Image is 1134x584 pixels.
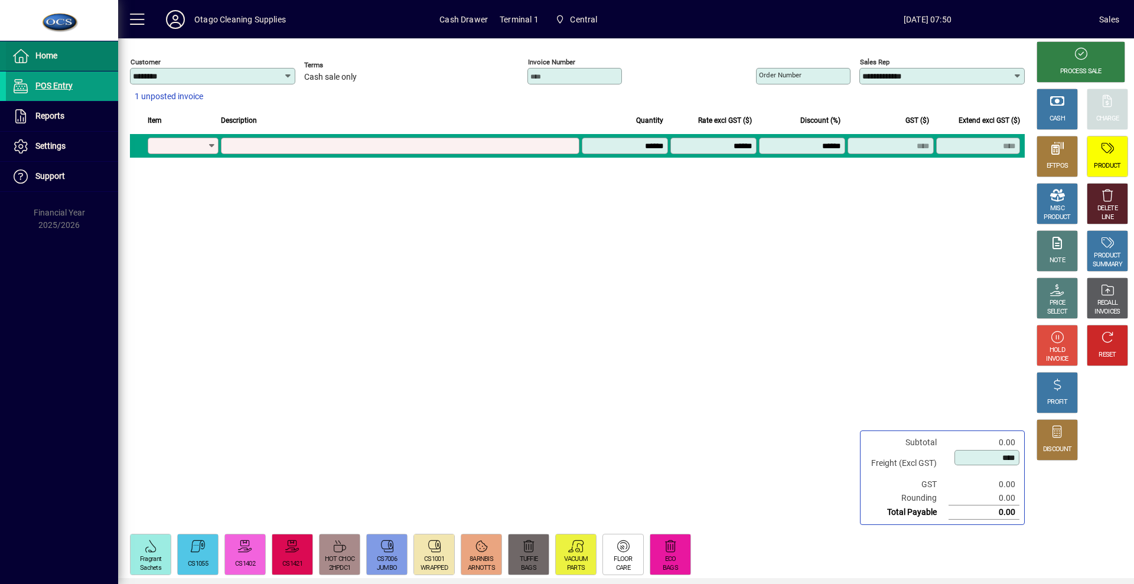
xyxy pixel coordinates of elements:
mat-label: Customer [131,58,161,66]
div: TUFFIE [520,555,538,564]
div: CS1421 [282,560,302,569]
div: DISCOUNT [1043,445,1071,454]
span: Terms [304,61,375,69]
span: Central [550,9,602,30]
div: ECO [665,555,676,564]
div: Otago Cleaning Supplies [194,10,286,29]
span: Cash sale only [304,73,357,82]
div: SUMMARY [1093,260,1122,269]
div: 8ARNBIS [470,555,493,564]
div: VACUUM [564,555,588,564]
div: PROFIT [1047,398,1067,407]
td: Freight (Excl GST) [865,449,949,478]
div: RECALL [1097,299,1118,308]
div: BAGS [663,564,678,573]
div: PARTS [567,564,585,573]
mat-label: Sales rep [860,58,889,66]
div: CARE [616,564,630,573]
button: Profile [157,9,194,30]
div: PRODUCT [1044,213,1070,222]
span: Rate excl GST ($) [698,114,752,127]
div: BAGS [521,564,536,573]
td: Rounding [865,491,949,505]
div: HOLD [1050,346,1065,355]
div: Sachets [140,564,161,573]
td: 0.00 [949,478,1019,491]
span: Support [35,171,65,181]
span: 1 unposted invoice [135,90,203,103]
td: 0.00 [949,436,1019,449]
button: 1 unposted invoice [130,86,208,107]
span: POS Entry [35,81,73,90]
a: Reports [6,102,118,131]
span: Extend excl GST ($) [959,114,1020,127]
div: LINE [1102,213,1113,222]
div: EFTPOS [1047,162,1068,171]
div: CS1001 [424,555,444,564]
span: Quantity [636,114,663,127]
span: [DATE] 07:50 [756,10,1099,29]
a: Support [6,162,118,191]
span: Reports [35,111,64,120]
span: Central [570,10,597,29]
div: PROCESS SALE [1060,67,1102,76]
span: Cash Drawer [439,10,488,29]
div: SELECT [1047,308,1068,317]
div: PRICE [1050,299,1065,308]
td: Subtotal [865,436,949,449]
div: RESET [1099,351,1116,360]
div: PRODUCT [1094,162,1120,171]
div: Fragrant [140,555,161,564]
div: CASH [1050,115,1065,123]
div: NOTE [1050,256,1065,265]
mat-label: Invoice number [528,58,575,66]
div: INVOICE [1046,355,1068,364]
div: CS1055 [188,560,208,569]
span: Terminal 1 [500,10,539,29]
div: CS1402 [235,560,255,569]
div: DELETE [1097,204,1117,213]
div: CS7006 [377,555,397,564]
div: PRODUCT [1094,252,1120,260]
td: 0.00 [949,505,1019,520]
td: 0.00 [949,491,1019,505]
a: Home [6,41,118,71]
span: Description [221,114,257,127]
div: ARNOTTS [468,564,495,573]
div: Sales [1099,10,1119,29]
span: Discount (%) [800,114,840,127]
div: HOT CHOC [325,555,354,564]
div: CHARGE [1096,115,1119,123]
div: WRAPPED [421,564,448,573]
div: MISC [1050,204,1064,213]
div: INVOICES [1094,308,1120,317]
td: Total Payable [865,505,949,520]
span: Settings [35,141,66,151]
td: GST [865,478,949,491]
a: Settings [6,132,118,161]
span: Home [35,51,57,60]
mat-label: Order number [759,71,801,79]
span: GST ($) [905,114,929,127]
span: Item [148,114,162,127]
div: JUMBO [377,564,397,573]
div: 2HPDC1 [329,564,351,573]
div: FLOOR [614,555,633,564]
